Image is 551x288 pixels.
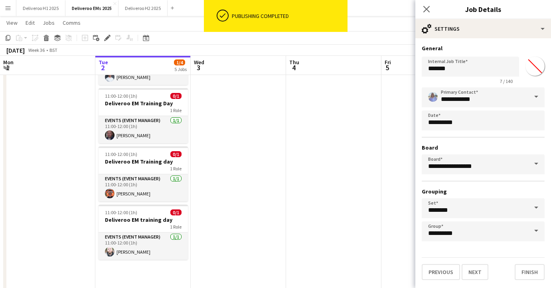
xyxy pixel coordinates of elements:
span: 1 Role [170,224,182,230]
span: Wed [194,59,204,66]
h3: Job Details [415,4,551,14]
h3: General [422,45,545,52]
span: 0/1 [170,209,182,215]
app-card-role: Events (Event Manager)1/111:00-12:00 (1h)[PERSON_NAME] [99,174,188,201]
div: [DATE] [6,46,25,54]
span: Thu [289,59,299,66]
h3: Deliveroo EM Training Day [99,100,188,107]
span: Jobs [43,19,55,26]
button: Finish [515,264,545,280]
span: View [6,19,18,26]
span: 11:00-12:00 (1h) [105,209,137,215]
span: 11:00-12:00 (1h) [105,93,137,99]
a: View [3,18,21,28]
span: Fri [385,59,391,66]
span: 4 [288,63,299,72]
button: Deliveroo H2 2025 [118,0,168,16]
app-job-card: 11:00-12:00 (1h)0/1Deliveroo EM Training Day1 RoleEvents (Event Manager)1/111:00-12:00 (1h)[PERSO... [99,88,188,143]
app-card-role: Events (Event Manager)1/111:00-12:00 (1h)[PERSON_NAME] [99,116,188,143]
h3: Deliveroo EM training day [99,216,188,223]
span: 3 [193,63,204,72]
span: 1 Role [170,107,182,113]
span: 2 [97,63,108,72]
span: 7 / 140 [494,78,519,84]
h3: Deliveroo EM Training day [99,158,188,165]
div: 5 Jobs [174,66,187,72]
h3: Grouping [422,188,545,195]
span: 1 Role [170,166,182,172]
div: Settings [415,19,551,38]
app-card-role: Events (Event Manager)1/111:00-12:00 (1h)[PERSON_NAME] [99,233,188,260]
span: Week 36 [26,47,46,53]
span: 0/1 [170,151,182,157]
a: Jobs [39,18,58,28]
button: Deliveroo H1 2025 [16,0,65,16]
app-job-card: 11:00-12:00 (1h)0/1Deliveroo EM training day1 RoleEvents (Event Manager)1/111:00-12:00 (1h)[PERSO... [99,205,188,260]
button: Previous [422,264,460,280]
span: Comms [63,19,81,26]
div: Publishing completed [232,12,344,20]
span: 5 [383,63,391,72]
span: 1 [2,63,14,72]
a: Edit [22,18,38,28]
a: Comms [59,18,84,28]
div: BST [49,47,57,53]
span: 0/1 [170,93,182,99]
span: Edit [26,19,35,26]
span: 11:00-12:00 (1h) [105,151,137,157]
span: Mon [3,59,14,66]
button: Next [462,264,488,280]
button: Deliveroo EMs 2025 [65,0,118,16]
span: 1/4 [174,59,185,65]
h3: Board [422,144,545,151]
span: Tue [99,59,108,66]
app-job-card: 11:00-12:00 (1h)0/1Deliveroo EM Training day1 RoleEvents (Event Manager)1/111:00-12:00 (1h)[PERSO... [99,146,188,201]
